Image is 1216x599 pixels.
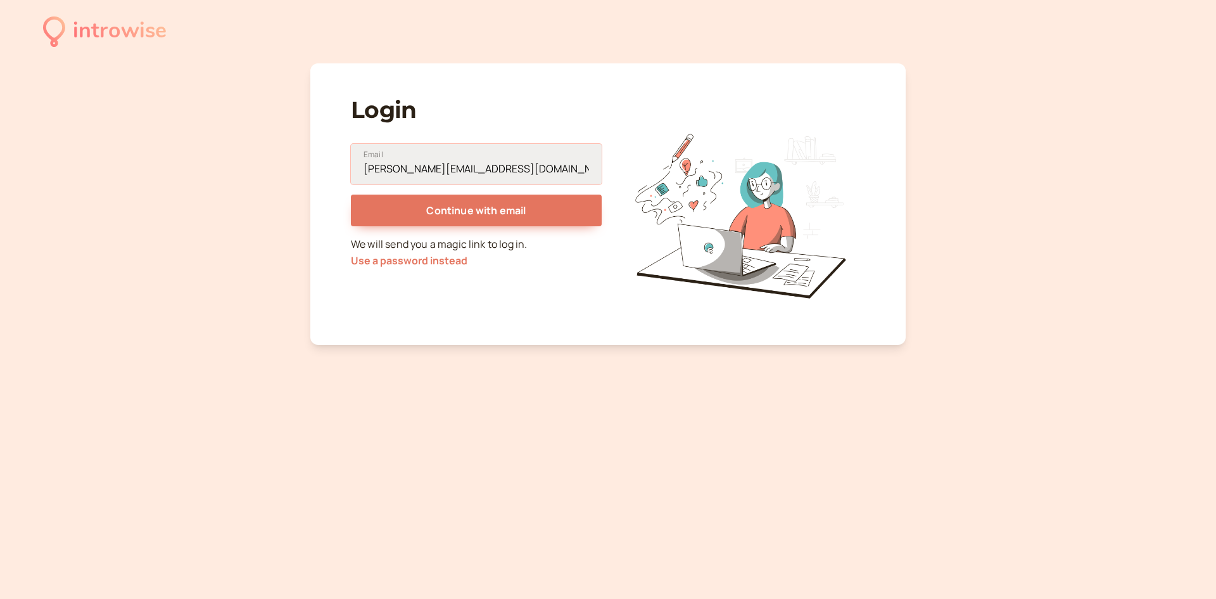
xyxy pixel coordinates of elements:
p: We will send you a magic link to log in. [351,236,602,269]
input: Email [351,144,602,184]
div: introwise [73,14,167,49]
button: Use a password instead [351,255,467,266]
h1: Login [351,96,602,124]
button: Continue with email [351,195,602,226]
a: introwise [43,14,167,49]
span: Continue with email [426,203,526,217]
iframe: Chat Widget [1153,538,1216,599]
span: Email [364,148,383,161]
